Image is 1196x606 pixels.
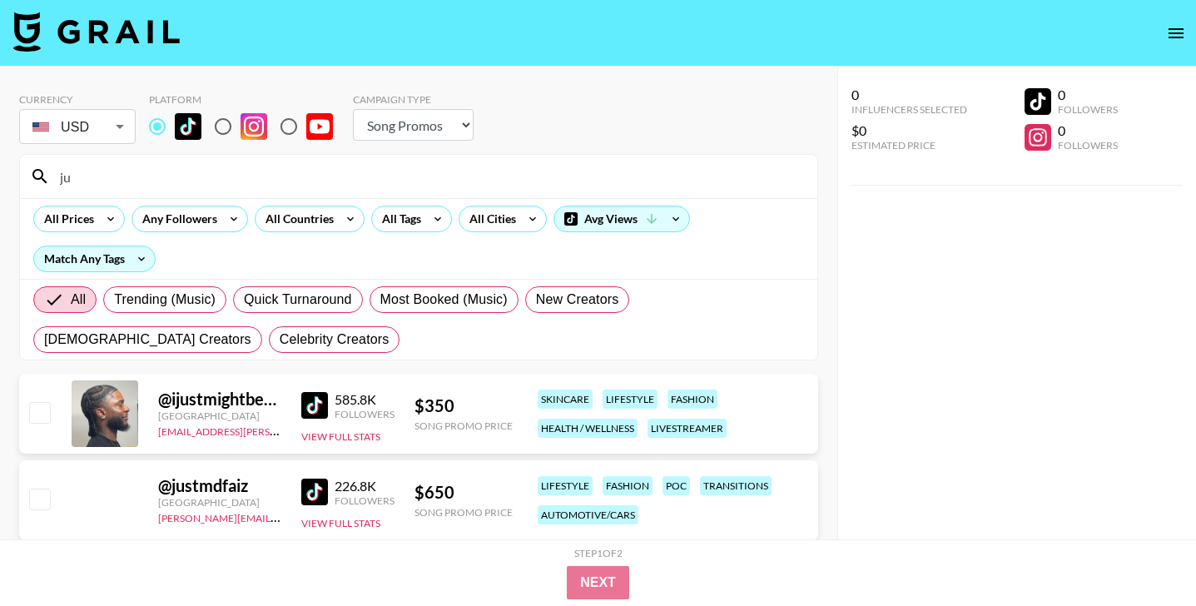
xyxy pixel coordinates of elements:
[335,494,395,507] div: Followers
[19,93,136,106] div: Currency
[538,419,638,438] div: health / wellness
[301,479,328,505] img: TikTok
[22,112,132,142] div: USD
[603,476,653,495] div: fashion
[459,206,519,231] div: All Cities
[1159,17,1193,50] button: open drawer
[1058,139,1118,151] div: Followers
[1058,122,1118,139] div: 0
[158,475,281,496] div: @ justmdfaiz
[538,476,593,495] div: lifestyle
[280,330,390,350] span: Celebrity Creators
[114,290,216,310] span: Trending (Music)
[414,420,513,432] div: Song Promo Price
[158,410,281,422] div: [GEOGRAPHIC_DATA]
[851,139,967,151] div: Estimated Price
[851,122,967,139] div: $0
[335,408,395,420] div: Followers
[1058,87,1118,103] div: 0
[667,390,717,409] div: fashion
[158,496,281,509] div: [GEOGRAPHIC_DATA]
[244,290,352,310] span: Quick Turnaround
[538,390,593,409] div: skincare
[538,505,638,524] div: automotive/cars
[851,103,967,116] div: Influencers Selected
[414,395,513,416] div: $ 350
[158,389,281,410] div: @ ijustmightbeoreo
[335,391,395,408] div: 585.8K
[851,87,967,103] div: 0
[149,93,346,106] div: Platform
[44,330,251,350] span: [DEMOGRAPHIC_DATA] Creators
[301,517,380,529] button: View Full Stats
[50,163,807,190] input: Search by User Name
[414,506,513,519] div: Song Promo Price
[536,290,619,310] span: New Creators
[34,246,155,271] div: Match Any Tags
[574,547,623,559] div: Step 1 of 2
[13,12,180,52] img: Grail Talent
[34,206,97,231] div: All Prices
[301,392,328,419] img: TikTok
[1113,523,1176,586] iframe: Drift Widget Chat Controller
[567,566,629,599] button: Next
[132,206,221,231] div: Any Followers
[380,290,508,310] span: Most Booked (Music)
[158,422,404,438] a: [EMAIL_ADDRESS][PERSON_NAME][DOMAIN_NAME]
[301,430,380,443] button: View Full Stats
[554,206,689,231] div: Avg Views
[241,113,267,140] img: Instagram
[1058,103,1118,116] div: Followers
[335,478,395,494] div: 226.8K
[700,476,772,495] div: transitions
[175,113,201,140] img: TikTok
[414,482,513,503] div: $ 650
[663,476,690,495] div: poc
[306,113,333,140] img: YouTube
[353,93,474,106] div: Campaign Type
[158,509,404,524] a: [PERSON_NAME][EMAIL_ADDRESS][DOMAIN_NAME]
[256,206,337,231] div: All Countries
[648,419,727,438] div: livestreamer
[372,206,424,231] div: All Tags
[71,290,86,310] span: All
[603,390,658,409] div: lifestyle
